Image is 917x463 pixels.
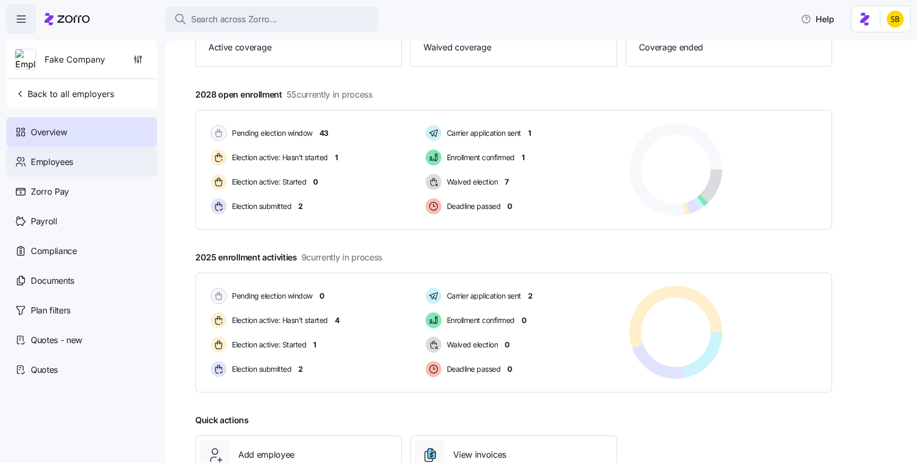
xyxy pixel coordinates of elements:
[319,291,324,301] span: 0
[229,177,306,187] span: Election active: Started
[423,41,603,54] span: Waived coverage
[166,6,378,32] button: Search across Zorro...
[6,295,157,325] a: Plan filters
[229,339,306,350] span: Election active: Started
[229,201,291,212] span: Election submitted
[15,49,36,71] img: Employer logo
[887,11,904,28] img: 0a01218a5800f2508f227687140c993d
[313,339,316,350] span: 1
[335,315,340,326] span: 4
[6,177,157,206] a: Zorro Pay
[229,364,291,374] span: Election submitted
[507,201,512,212] span: 0
[6,117,157,147] a: Overview
[195,414,249,427] span: Quick actions
[45,53,105,66] span: Fake Company
[31,185,69,198] span: Zorro Pay
[444,201,501,212] span: Deadline passed
[444,339,498,350] span: Waived election
[505,177,509,187] span: 7
[528,128,531,138] span: 1
[195,251,382,264] span: 2025 enrollment activities
[15,88,114,100] span: Back to all employers
[319,128,328,138] span: 43
[195,88,373,101] span: 2028 open enrollment
[229,152,328,163] span: Election active: Hasn't started
[505,339,509,350] span: 0
[639,41,819,54] span: Coverage ended
[444,364,501,374] span: Deadline passed
[792,8,843,30] button: Help
[522,315,526,326] span: 0
[229,291,313,301] span: Pending election window
[287,88,373,101] span: 55 currently in process
[507,364,512,374] span: 0
[301,251,382,264] span: 9 currently in process
[6,236,157,266] a: Compliance
[6,355,157,385] a: Quotes
[298,364,303,374] span: 2
[31,334,82,347] span: Quotes - new
[335,152,338,163] span: 1
[313,177,318,187] span: 0
[31,215,57,228] span: Payroll
[238,448,295,461] span: Add employee
[453,448,506,461] span: View invoices
[6,325,157,355] a: Quotes - new
[31,304,71,317] span: Plan filters
[801,13,834,25] span: Help
[444,128,521,138] span: Carrier application sent
[444,177,498,187] span: Waived election
[191,13,277,26] span: Search across Zorro...
[31,244,77,258] span: Compliance
[522,152,525,163] span: 1
[528,291,533,301] span: 2
[31,363,58,377] span: Quotes
[444,315,515,326] span: Enrollment confirmed
[31,155,73,169] span: Employees
[229,315,328,326] span: Election active: Hasn't started
[31,126,67,139] span: Overview
[229,128,313,138] span: Pending election window
[444,152,515,163] span: Enrollment confirmed
[444,291,521,301] span: Carrier application sent
[6,147,157,177] a: Employees
[298,201,303,212] span: 2
[31,274,74,287] span: Documents
[209,41,388,54] span: Active coverage
[6,206,157,236] a: Payroll
[11,83,118,104] button: Back to all employers
[6,266,157,295] a: Documents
